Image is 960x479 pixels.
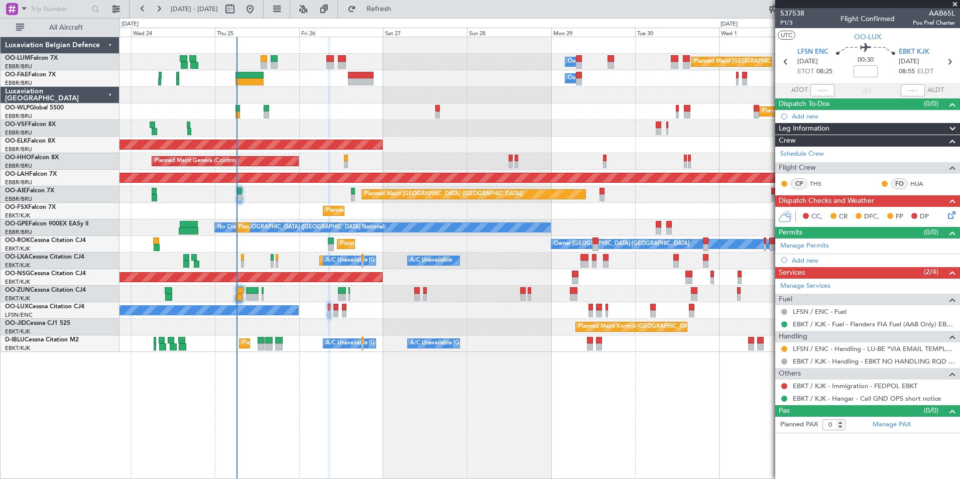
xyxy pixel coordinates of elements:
span: OO-JID [5,320,26,326]
span: Flight Crew [779,162,816,174]
button: Refresh [343,1,403,17]
span: [DATE] - [DATE] [171,5,218,14]
span: OO-NSG [5,271,30,277]
input: Trip Number [31,2,88,17]
span: Leg Information [779,123,829,135]
span: Dispatch Checks and Weather [779,195,874,207]
span: CC, [811,212,822,222]
a: OO-FSXFalcon 7X [5,204,56,210]
span: OO-FAE [5,72,28,78]
a: Schedule Crew [780,149,824,159]
span: (2/4) [924,267,938,277]
span: (0/0) [924,405,938,416]
a: OO-LUMFalcon 7X [5,55,58,61]
a: HUA [910,179,933,188]
div: CP [791,178,807,189]
span: FP [896,212,903,222]
a: EBKT/KJK [5,262,30,269]
span: 08:25 [816,67,832,77]
span: OO-LAH [5,171,29,177]
span: [DATE] [797,57,818,67]
div: Owner Melsbroek Air Base [568,71,636,86]
span: AAB65L [913,8,955,19]
a: OO-AIEFalcon 7X [5,188,54,194]
a: OO-LXACessna Citation CJ4 [5,254,84,260]
span: Refresh [358,6,400,13]
div: Owner [GEOGRAPHIC_DATA]-[GEOGRAPHIC_DATA] [554,236,689,252]
span: DFC, [864,212,879,222]
div: Planned Maint Kortrijk-[GEOGRAPHIC_DATA] [326,203,443,218]
div: No Crew [GEOGRAPHIC_DATA] ([GEOGRAPHIC_DATA] National) [217,220,386,235]
a: Manage Services [780,281,830,291]
span: Handling [779,331,807,342]
a: EBKT/KJK [5,344,30,352]
a: OO-LUXCessna Citation CJ4 [5,304,84,310]
div: Fri 26 [299,28,383,37]
span: OO-WLP [5,105,30,111]
span: Pos Pref Charter [913,19,955,27]
span: ATOT [791,85,808,95]
span: Permits [779,227,802,238]
div: Wed 24 [131,28,215,37]
a: OO-FAEFalcon 7X [5,72,56,78]
span: 08:55 [899,67,915,77]
div: A/C Unavailable [GEOGRAPHIC_DATA] ([GEOGRAPHIC_DATA] National) [326,336,513,351]
a: LFSN / ENC - Handling - LU-BE *VIA EMAIL TEMPLATE* LFSN / ENC [793,344,955,353]
a: EBBR/BRU [5,79,32,87]
span: Services [779,267,805,279]
span: EBKT KJK [899,47,929,57]
a: EBBR/BRU [5,162,32,170]
a: OO-GPEFalcon 900EX EASy II [5,221,88,227]
div: A/C Unavailable [410,253,452,268]
span: Fuel [779,294,792,305]
span: ELDT [917,67,933,77]
span: OO-LUX [854,32,881,42]
a: LFSN / ENC - Fuel [793,307,847,316]
div: Owner Melsbroek Air Base [568,54,636,69]
div: FO [891,178,908,189]
div: Sat 27 [383,28,467,37]
a: EBKT/KJK [5,328,30,335]
button: All Aircraft [11,20,109,36]
input: --:-- [810,84,834,96]
span: All Aircraft [26,24,106,31]
a: EBKT / KJK - Fuel - Flanders FIA Fuel (AAB Only) EBKT / KJK [793,320,955,328]
a: EBKT / KJK - Immigration - FEDPOL EBKT [793,382,917,390]
label: Planned PAX [780,420,818,430]
span: (0/0) [924,98,938,109]
div: [DATE] [122,20,139,29]
a: EBKT/KJK [5,245,30,253]
span: OO-LUM [5,55,30,61]
a: EBKT/KJK [5,212,30,219]
a: EBBR/BRU [5,129,32,137]
span: P1/3 [780,19,804,27]
div: A/C Unavailable [GEOGRAPHIC_DATA] ([GEOGRAPHIC_DATA] National) [326,253,513,268]
a: OO-VSFFalcon 8X [5,122,56,128]
a: Manage PAX [873,420,911,430]
div: A/C Unavailable [GEOGRAPHIC_DATA]-[GEOGRAPHIC_DATA] [410,336,570,351]
div: Planned Maint Nice ([GEOGRAPHIC_DATA]) [242,336,354,351]
span: OO-FSX [5,204,28,210]
span: OO-VSF [5,122,28,128]
span: 00:30 [858,55,874,65]
span: DP [920,212,929,222]
div: Planned Maint Kortrijk-[GEOGRAPHIC_DATA] [578,319,695,334]
a: EBKT / KJK - Handling - EBKT NO HANDLING RQD FOR CJ [793,357,955,366]
button: UTC [778,31,795,40]
div: Planned Maint Geneva (Cointrin) [155,154,237,169]
span: OO-LUX [5,304,29,310]
span: OO-LXA [5,254,29,260]
span: OO-ELK [5,138,28,144]
div: Planned Maint Milan (Linate) [762,104,834,119]
span: [DATE] [899,57,919,67]
span: Others [779,368,801,380]
a: EBKT/KJK [5,295,30,302]
div: Thu 25 [215,28,299,37]
span: ALDT [927,85,944,95]
span: OO-HHO [5,155,31,161]
a: OO-WLPGlobal 5500 [5,105,64,111]
a: LFSN/ENC [5,311,33,319]
div: Tue 30 [635,28,719,37]
span: D-IBLU [5,337,25,343]
a: D-IBLUCessna Citation M2 [5,337,79,343]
